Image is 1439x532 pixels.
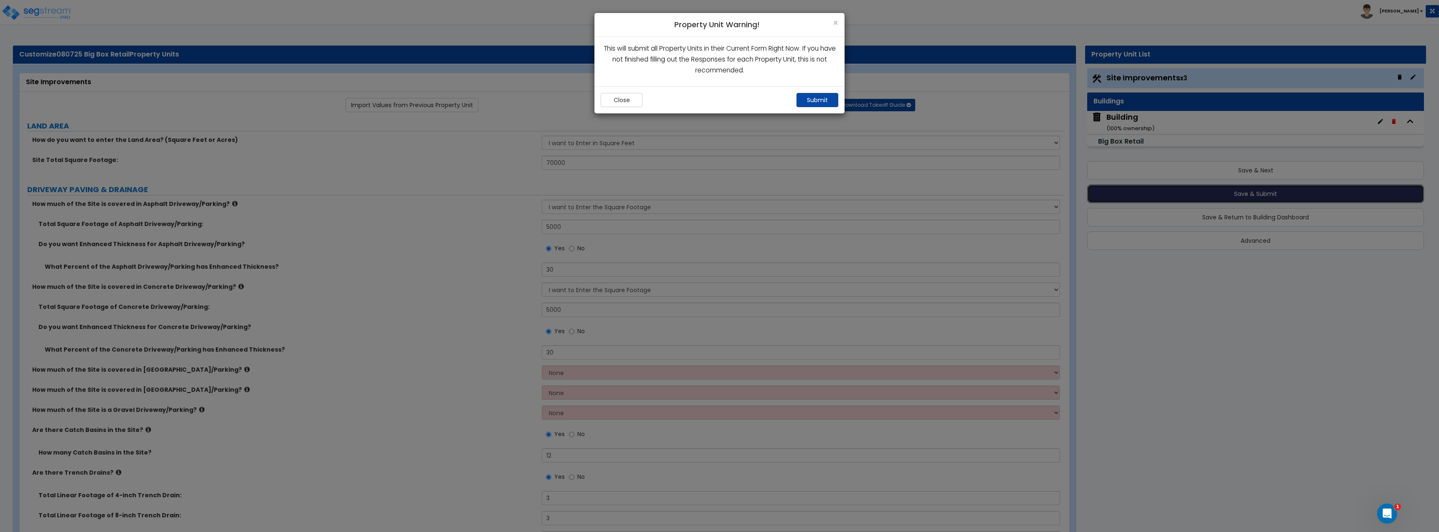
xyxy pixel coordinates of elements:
button: Close [833,18,838,27]
p: This will submit all Property Units in their Current Form Right Now. If you have not finished fil... [601,43,838,76]
iframe: Intercom live chat [1377,504,1397,524]
h4: Property Unit Warning! [601,19,838,30]
span: × [833,17,838,29]
button: Close [601,93,643,107]
button: Submit [796,93,838,107]
span: 1 [1394,504,1401,510]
